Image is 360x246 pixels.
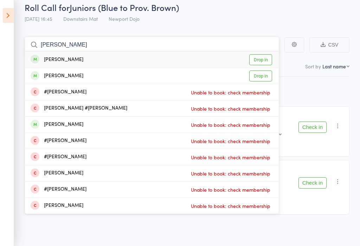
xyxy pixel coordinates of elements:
[25,1,70,13] span: Roll Call for
[31,137,86,145] div: #[PERSON_NAME]
[249,70,272,81] a: Drop in
[189,87,272,98] span: Unable to book: check membership
[31,121,83,129] div: [PERSON_NAME]
[70,1,179,13] span: Juniors (Blue to Prov. Brown)
[31,72,83,80] div: [PERSON_NAME]
[31,104,127,112] div: [PERSON_NAME] #[PERSON_NAME]
[322,63,346,70] div: Last name
[25,37,279,53] input: Search by name
[31,153,86,161] div: #[PERSON_NAME]
[298,177,327,189] button: Check in
[189,201,272,211] span: Unable to book: check membership
[63,15,98,22] span: Downstairs Mat
[305,63,321,70] label: Sort by
[189,103,272,114] span: Unable to book: check membership
[189,119,272,130] span: Unable to book: check membership
[189,184,272,195] span: Unable to book: check membership
[249,54,272,65] a: Drop in
[31,185,86,193] div: #[PERSON_NAME]
[189,136,272,146] span: Unable to book: check membership
[309,37,349,53] button: CSV
[298,122,327,133] button: Check in
[31,88,86,96] div: #[PERSON_NAME]
[31,169,83,177] div: [PERSON_NAME]
[189,152,272,162] span: Unable to book: check membership
[25,15,52,22] span: [DATE] 16:45
[31,202,83,210] div: [PERSON_NAME]
[109,15,140,22] span: Newport Dojo
[189,168,272,179] span: Unable to book: check membership
[31,56,83,64] div: [PERSON_NAME]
